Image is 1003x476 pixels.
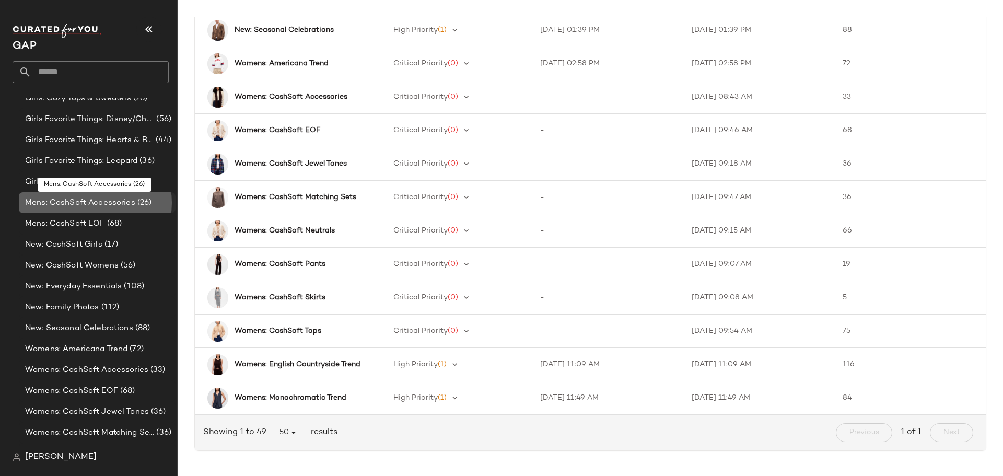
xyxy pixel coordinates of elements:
[25,385,118,397] span: Womens: CashSoft EOF
[13,24,101,38] img: cfy_white_logo.C9jOOHJF.svg
[393,160,448,168] span: Critical Priority
[207,154,228,175] img: cn60222575.jpg
[25,406,149,418] span: Womens: CashSoft Jewel Tones
[532,181,683,214] td: -
[122,281,144,293] span: (108)
[25,451,97,463] span: [PERSON_NAME]
[207,87,228,108] img: cn60727496.jpg
[834,248,986,281] td: 19
[307,426,337,439] span: results
[148,364,166,376] span: (33)
[834,281,986,315] td: 5
[114,176,131,188] span: (78)
[25,260,119,272] span: New: CashSoft Womens
[271,423,307,442] button: 50
[683,348,835,381] td: [DATE] 11:09 AM
[448,160,458,168] span: (0)
[235,392,346,403] b: Womens: Monochromatic Trend
[25,197,135,209] span: Mens: CashSoft Accessories
[207,321,228,342] img: cn60213445.jpg
[207,287,228,308] img: cn60264648.jpg
[235,225,335,236] b: Womens: CashSoft Neutrals
[25,301,99,314] span: New: Family Photos
[207,20,228,41] img: cn60175486.jpg
[25,113,154,125] span: Girls Favorite Things: Disney/Characters
[235,91,347,102] b: Womens: CashSoft Accessories
[834,80,986,114] td: 33
[834,381,986,415] td: 84
[119,260,136,272] span: (56)
[834,114,986,147] td: 68
[683,214,835,248] td: [DATE] 09:15 AM
[154,113,171,125] span: (56)
[448,294,458,301] span: (0)
[683,80,835,114] td: [DATE] 08:43 AM
[683,14,835,47] td: [DATE] 01:39 PM
[105,218,122,230] span: (68)
[235,292,325,303] b: Womens: CashSoft Skirts
[393,193,448,201] span: Critical Priority
[133,322,150,334] span: (88)
[25,427,154,439] span: Womens: CashSoft Matching Sets
[438,26,447,34] span: (1)
[25,176,114,188] span: Girls: The Graphic Shop
[149,406,166,418] span: (36)
[532,248,683,281] td: -
[154,427,171,439] span: (36)
[25,155,137,167] span: Girls Favorite Things: Leopard
[683,381,835,415] td: [DATE] 11:49 AM
[438,394,447,402] span: (1)
[683,315,835,348] td: [DATE] 09:54 AM
[532,147,683,181] td: -
[448,60,458,67] span: (0)
[683,147,835,181] td: [DATE] 09:18 AM
[127,343,144,355] span: (72)
[99,301,120,314] span: (112)
[393,227,448,235] span: Critical Priority
[532,214,683,248] td: -
[901,426,922,439] span: 1 of 1
[532,14,683,47] td: [DATE] 01:39 PM
[207,220,228,241] img: cn60214318.jpg
[393,327,448,335] span: Critical Priority
[25,92,131,105] span: Girls: Cozy Tops & Sweaters
[235,192,356,203] b: Womens: CashSoft Matching Sets
[154,134,171,146] span: (44)
[25,239,102,251] span: New: CashSoft Girls
[438,361,447,368] span: (1)
[393,260,448,268] span: Critical Priority
[235,326,321,336] b: Womens: CashSoft Tops
[532,47,683,80] td: [DATE] 02:58 PM
[448,327,458,335] span: (0)
[118,385,135,397] span: (68)
[279,428,298,437] span: 50
[137,155,155,167] span: (36)
[207,53,228,74] img: cn60151285.jpg
[25,343,127,355] span: Womens: Americana Trend
[683,281,835,315] td: [DATE] 09:08 AM
[102,239,119,251] span: (17)
[131,92,148,105] span: (28)
[532,381,683,415] td: [DATE] 11:49 AM
[393,26,438,34] span: High Priority
[683,181,835,214] td: [DATE] 09:47 AM
[13,41,37,52] span: Current Company Name
[532,281,683,315] td: -
[235,158,347,169] b: Womens: CashSoft Jewel Tones
[207,388,228,409] img: cn57850424.jpg
[834,181,986,214] td: 36
[834,47,986,80] td: 72
[393,60,448,67] span: Critical Priority
[393,361,438,368] span: High Priority
[448,227,458,235] span: (0)
[834,147,986,181] td: 36
[25,322,133,334] span: New: Seasonal Celebrations
[235,25,334,36] b: New: Seasonal Celebrations
[834,214,986,248] td: 66
[683,114,835,147] td: [DATE] 09:46 AM
[532,348,683,381] td: [DATE] 11:09 AM
[207,187,228,208] img: cn59807729.jpg
[135,197,152,209] span: (26)
[207,254,228,275] img: cn60216790.jpg
[532,114,683,147] td: -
